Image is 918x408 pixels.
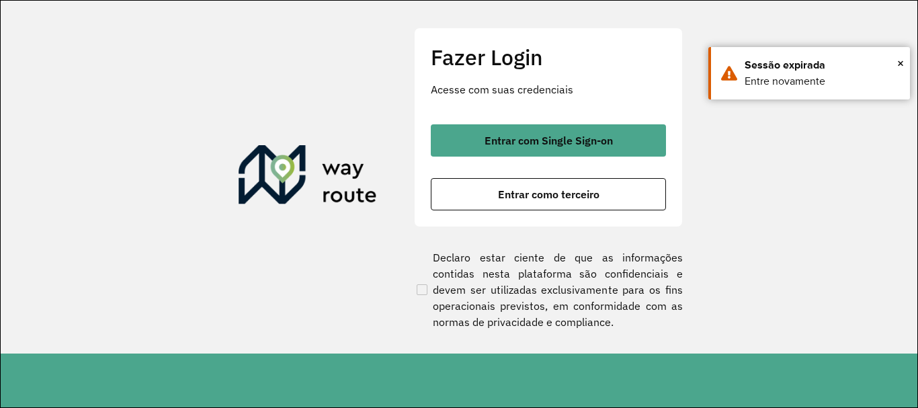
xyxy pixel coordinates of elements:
button: button [431,178,666,210]
div: Sessão expirada [745,57,900,73]
div: Entre novamente [745,73,900,89]
button: button [431,124,666,157]
span: Entrar como terceiro [498,189,599,200]
h2: Fazer Login [431,44,666,70]
span: × [897,53,904,73]
button: Close [897,53,904,73]
img: Roteirizador AmbevTech [239,145,377,210]
span: Entrar com Single Sign-on [485,135,613,146]
label: Declaro estar ciente de que as informações contidas nesta plataforma são confidenciais e devem se... [414,249,683,330]
p: Acesse com suas credenciais [431,81,666,97]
